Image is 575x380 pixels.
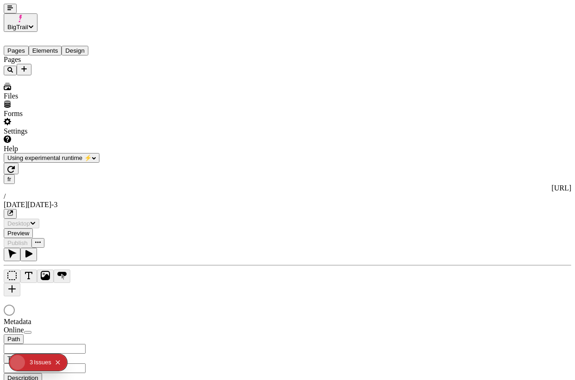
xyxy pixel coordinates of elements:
div: [DATE][DATE]-3 [4,201,571,209]
button: Pages [4,46,29,55]
button: Text [20,270,37,283]
button: Box [4,270,20,283]
span: fr [7,176,11,183]
div: Files [4,92,115,100]
button: Design [62,46,88,55]
button: Path [4,334,24,344]
button: Title [4,354,23,363]
span: Online [4,326,24,334]
button: Image [37,270,54,283]
button: Preview [4,228,33,238]
button: Button [54,270,70,283]
span: Desktop [7,220,30,227]
button: Desktop [4,219,39,228]
span: BigTrail [7,24,28,31]
div: / [4,192,571,201]
button: Publish [4,238,31,248]
div: Help [4,145,115,153]
div: Pages [4,55,115,64]
span: Using experimental runtime ⚡️ [7,154,92,161]
button: Elements [29,46,62,55]
span: Preview [7,230,29,237]
button: Add new [17,64,31,75]
div: [URL] [4,184,571,192]
div: Forms [4,110,115,118]
span: Publish [7,239,28,246]
button: Open locale picker [4,174,15,184]
div: Metadata [4,318,115,326]
div: Settings [4,127,115,135]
